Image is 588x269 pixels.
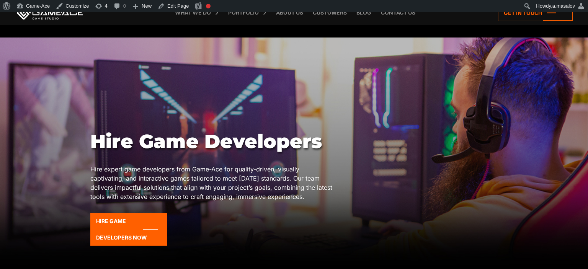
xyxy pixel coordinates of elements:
h1: Hire Game Developers [90,130,335,153]
p: Hire expert game developers from Game-Ace for quality-driven, visually captivating, and interacti... [90,165,335,201]
a: Get in touch [498,5,573,21]
div: Focus keyphrase not set [206,4,211,8]
a: Hire game developers now [90,213,167,246]
span: a.masalov [552,3,575,9]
